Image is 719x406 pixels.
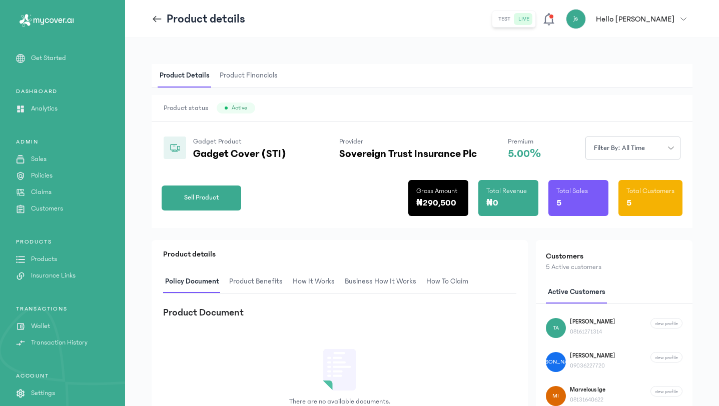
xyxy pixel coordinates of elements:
[291,270,337,293] span: How It Works
[486,196,498,210] p: ₦0
[31,187,52,197] p: Claims
[31,337,88,348] p: Transaction History
[31,170,53,181] p: Policies
[570,362,615,370] p: 09036227720
[424,270,476,293] button: How to claim
[546,280,613,304] button: Active customers
[227,270,285,293] span: Product Benefits
[343,270,418,293] span: Business How It Works
[546,386,566,406] div: MI
[31,53,66,63] p: Get Started
[546,352,566,372] div: [PERSON_NAME]
[650,352,682,362] a: view profile
[566,9,586,29] div: js
[416,186,457,196] p: Gross Amount
[163,270,227,293] button: Policy Document
[486,186,527,196] p: Total Revenue
[570,352,615,360] p: [PERSON_NAME]
[650,318,682,328] a: view profile
[218,64,280,87] span: Product Financials
[585,136,680,159] button: Filter by: all time
[556,196,561,210] p: 5
[424,270,470,293] span: How to claim
[596,13,674,25] p: Hello [PERSON_NAME]
[167,11,245,27] p: Product details
[343,270,424,293] button: Business How It Works
[570,396,605,404] p: 08131640622
[626,186,674,196] p: Total Customers
[163,270,221,293] span: Policy Document
[546,262,682,272] p: 5 Active customers
[339,137,363,145] span: Provider
[162,185,241,210] button: Sell Product
[570,318,615,326] p: [PERSON_NAME]
[546,280,607,304] span: Active customers
[570,328,615,336] p: 08161271314
[158,64,212,87] span: Product Details
[546,318,566,338] div: TA
[514,13,533,25] button: live
[339,148,477,160] p: Sovereign Trust Insurance Plc
[31,270,76,281] p: Insurance Links
[193,137,242,145] span: Gadget Product
[588,143,651,153] span: Filter by: all time
[650,386,682,396] a: view profile
[31,203,63,214] p: Customers
[566,9,692,29] button: jsHello [PERSON_NAME]
[31,154,47,164] p: Sales
[556,186,588,196] p: Total Sales
[626,196,631,210] p: 5
[494,13,514,25] button: test
[31,388,55,398] p: Settings
[184,192,219,203] span: Sell Product
[546,250,682,262] h2: Customers
[227,270,291,293] button: Product Benefits
[164,103,208,113] span: Product status
[508,137,533,145] span: Premium
[218,64,286,87] button: Product Financials
[158,64,218,87] button: Product Details
[193,148,308,160] p: Gadget Cover (STI)
[570,386,605,394] p: Marvelous Ige
[31,103,58,114] p: Analytics
[163,305,244,319] h3: Product Document
[291,270,343,293] button: How It Works
[31,254,57,264] p: Products
[31,321,50,331] p: Wallet
[508,148,541,160] p: 5.00%
[163,248,516,260] p: Product details
[416,196,456,210] p: ₦290,500
[232,104,247,112] span: Active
